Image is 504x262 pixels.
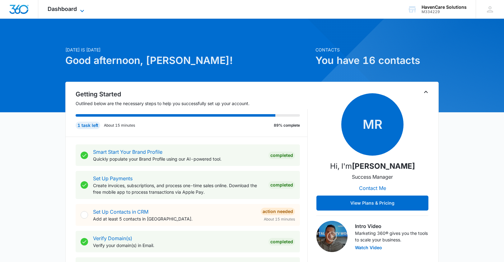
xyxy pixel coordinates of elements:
[316,196,428,211] button: View Plans & Pricing
[93,175,133,182] a: Set Up Payments
[93,242,264,249] p: Verify your domain(s) in Email.
[264,216,295,222] span: About 15 minutes
[93,235,132,241] a: Verify Domain(s)
[65,46,312,53] p: [DATE] is [DATE]
[93,209,148,215] a: Set Up Contacts in CRM
[315,46,439,53] p: Contacts
[353,181,392,196] button: Contact Me
[48,6,77,12] span: Dashboard
[76,90,308,99] h2: Getting Started
[268,238,295,245] div: Completed
[315,53,439,68] h1: You have 16 contacts
[104,123,135,128] p: About 15 minutes
[316,221,348,252] img: Intro Video
[93,149,162,155] a: Smart Start Your Brand Profile
[268,152,295,159] div: Completed
[422,10,467,14] div: account id
[341,93,404,156] span: MR
[330,161,415,172] p: Hi, I'm
[274,123,300,128] p: 89% complete
[261,208,295,215] div: Action Needed
[76,122,100,129] div: 1 task left
[355,222,428,230] h3: Intro Video
[93,216,256,222] p: Add at least 5 contacts in [GEOGRAPHIC_DATA].
[352,162,415,171] strong: [PERSON_NAME]
[93,182,264,195] p: Create invoices, subscriptions, and process one-time sales online. Download the free mobile app t...
[65,53,312,68] h1: Good afternoon, [PERSON_NAME]!
[422,88,430,96] button: Toggle Collapse
[355,230,428,243] p: Marketing 360® gives you the tools to scale your business.
[268,181,295,189] div: Completed
[355,245,382,250] button: Watch Video
[352,173,393,181] p: Success Manager
[422,5,467,10] div: account name
[76,100,308,107] p: Outlined below are the necessary steps to help you successfully set up your account.
[93,156,264,162] p: Quickly populate your Brand Profile using our AI-powered tool.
